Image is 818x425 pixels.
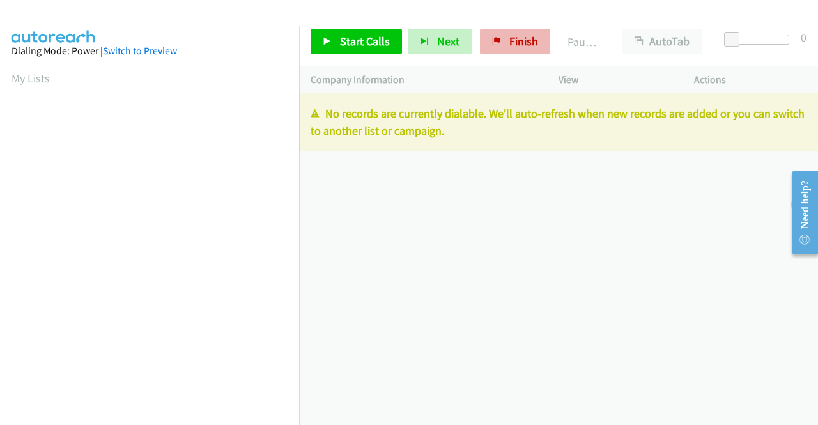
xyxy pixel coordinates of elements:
a: Finish [480,29,550,54]
a: My Lists [12,71,50,86]
iframe: Resource Center [782,162,818,263]
p: No records are currently dialable. We'll auto-refresh when new records are added or you can switc... [311,105,806,139]
p: Paused [567,33,599,50]
p: Company Information [311,72,536,88]
p: Actions [694,72,806,88]
p: View [559,72,671,88]
div: Delay between calls (in seconds) [730,35,789,45]
a: Switch to Preview [103,45,177,57]
div: 0 [801,29,806,46]
div: Dialing Mode: Power | [12,43,288,59]
span: Start Calls [340,34,390,49]
a: Start Calls [311,29,402,54]
button: AutoTab [622,29,702,54]
span: Next [437,34,459,49]
button: Next [408,29,472,54]
span: Finish [509,34,538,49]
